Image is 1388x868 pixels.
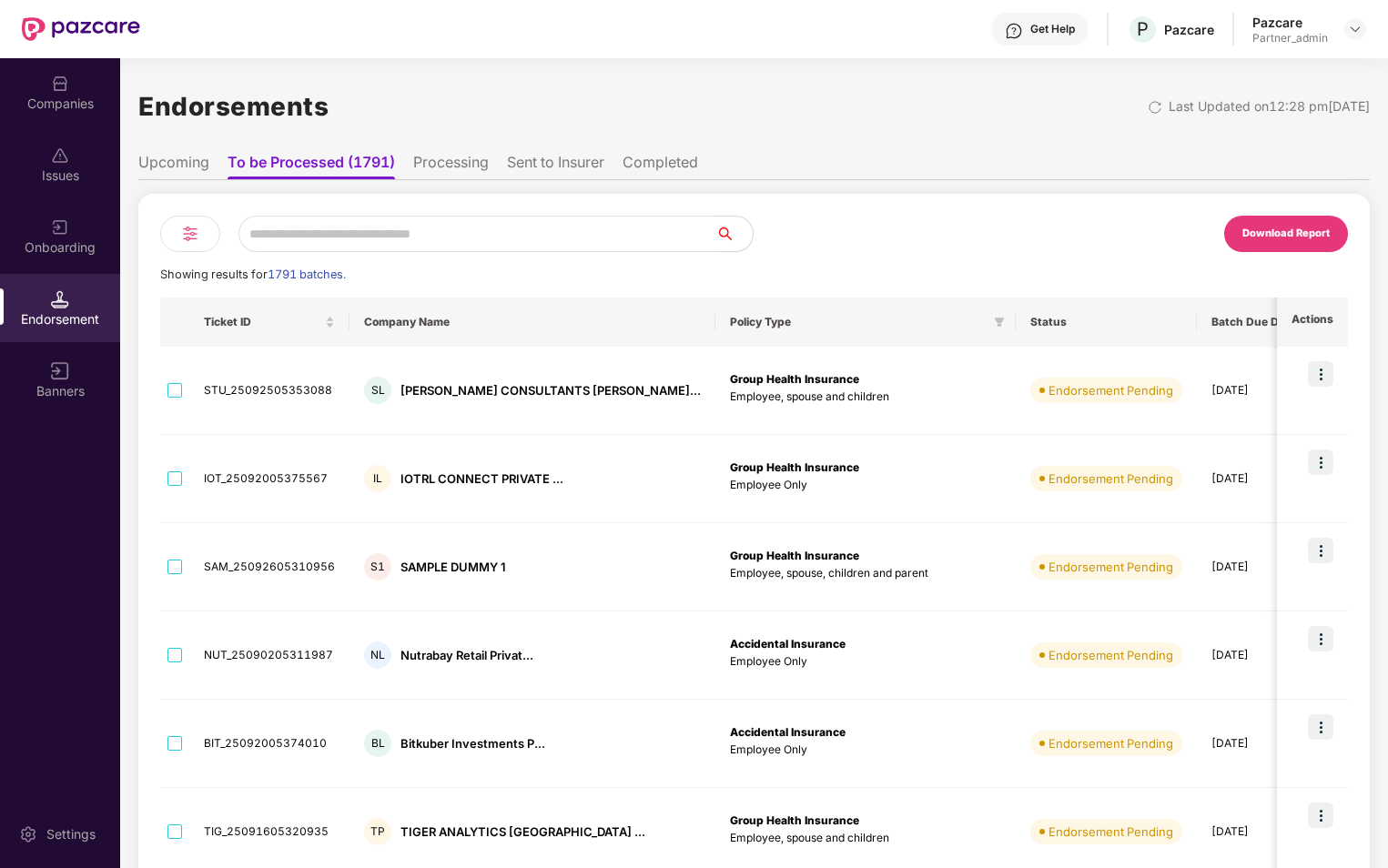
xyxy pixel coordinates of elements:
[1197,347,1324,435] td: [DATE]
[1148,100,1162,115] img: svg+xml;base64,PHN2ZyBpZD0iUmVsb2FkLTMyeDMyIiB4bWxucz0iaHR0cDovL3d3dy53My5vcmcvMjAwMC9zdmciIHdpZH...
[400,735,545,752] div: Bitkuber Investments P...
[1137,18,1149,40] span: P
[189,298,350,347] th: Ticket ID
[19,825,37,843] img: svg+xml;base64,PHN2ZyBpZD0iU2V0dGluZy0yMHgyMCIgeG1sbnM9Imh0dHA6Ly93d3cudzMub3JnLzIwMDAvc3ZnIiB3aW...
[1308,361,1333,387] img: icon
[364,641,391,669] div: NL
[994,317,1005,328] span: filter
[1049,734,1173,752] div: Endorsement Pending
[189,611,350,700] td: NUT_25090205311987
[1169,96,1370,116] div: Last Updated on 12:28 pm[DATE]
[1197,298,1324,347] th: Batch Due Date
[400,382,701,399] div: [PERSON_NAME] CONSULTANTS [PERSON_NAME]...
[1049,381,1173,399] div: Endorsement Pending
[1252,31,1328,45] div: Partner_admin
[350,298,715,347] th: Company Name
[1005,22,1023,40] img: svg+xml;base64,PHN2ZyBpZD0iSGVscC0zMngzMiIgeG1sbnM9Imh0dHA6Ly93d3cudzMub3JnLzIwMDAvc3ZnIiB3aWR0aD...
[730,653,1001,671] p: Employee Only
[1049,646,1173,664] div: Endorsement Pending
[189,347,350,435] td: STU_25092505353088
[1049,558,1173,576] div: Endorsement Pending
[1277,298,1348,347] th: Actions
[204,315,321,329] span: Ticket ID
[990,311,1008,333] span: filter
[364,465,391,492] div: IL
[400,823,645,841] div: TIGER ANALYTICS [GEOGRAPHIC_DATA] ...
[51,218,69,237] img: svg+xml;base64,PHN2ZyB3aWR0aD0iMjAiIGhlaWdodD0iMjAiIHZpZXdCb3g9IjAgMCAyMCAyMCIgZmlsbD0ibm9uZSIgeG...
[228,153,395,179] li: To be Processed (1791)
[1016,298,1197,347] th: Status
[730,372,859,386] b: Group Health Insurance
[138,86,329,126] h1: Endorsements
[138,153,209,179] li: Upcoming
[730,389,1001,406] p: Employee, spouse and children
[179,223,201,245] img: svg+xml;base64,PHN2ZyB4bWxucz0iaHR0cDovL3d3dy53My5vcmcvMjAwMC9zdmciIHdpZHRoPSIyNCIgaGVpZ2h0PSIyNC...
[1197,611,1324,700] td: [DATE]
[1197,523,1324,611] td: [DATE]
[1211,315,1296,329] span: Batch Due Date
[1308,714,1333,740] img: icon
[364,730,391,757] div: BL
[413,153,489,179] li: Processing
[189,523,350,611] td: SAM_25092605310956
[730,315,987,329] span: Policy Type
[41,825,101,843] div: Settings
[189,435,350,523] td: IOT_25092005375567
[507,153,604,179] li: Sent to Insurer
[160,267,346,281] span: Showing results for
[51,362,69,380] img: svg+xml;base64,PHN2ZyB3aWR0aD0iMTYiIGhlaWdodD0iMTYiIHZpZXdCb3g9IjAgMCAxNiAxNiIgZmlsbD0ibm9uZSIgeG...
[730,549,859,562] b: Group Health Insurance
[730,637,846,651] b: Accidental Insurance
[1030,22,1075,36] div: Get Help
[364,818,391,845] div: TP
[22,17,140,41] img: New Pazcare Logo
[189,700,350,788] td: BIT_25092005374010
[715,216,754,252] button: search
[730,813,859,827] b: Group Health Insurance
[364,377,391,404] div: SL
[1049,823,1173,841] div: Endorsement Pending
[1049,469,1173,488] div: Endorsement Pending
[1348,22,1363,36] img: svg+xml;base64,PHN2ZyBpZD0iRHJvcGRvd24tMzJ4MzIiIHhtbG5zPSJodHRwOi8vd3d3LnczLm9yZy8yMDAwL3N2ZyIgd2...
[51,146,69,165] img: svg+xml;base64,PHN2ZyBpZD0iSXNzdWVzX2Rpc2FibGVkIiB4bWxucz0iaHR0cDovL3d3dy53My5vcmcvMjAwMC9zdmciIH...
[1308,626,1333,651] img: icon
[1197,435,1324,523] td: [DATE]
[730,477,1001,494] p: Employee Only
[1242,226,1330,242] div: Download Report
[51,290,69,308] img: svg+xml;base64,PHN2ZyB3aWR0aD0iMTQuNSIgaGVpZ2h0PSIxNC41IiB2aWV3Qm94PSIwIDAgMTYgMTYiIGZpbGw9Im5vbm...
[51,75,69,93] img: svg+xml;base64,PHN2ZyBpZD0iQ29tcGFuaWVzIiB4bWxucz0iaHR0cDovL3d3dy53My5vcmcvMjAwMC9zdmciIHdpZHRoPS...
[730,460,859,474] b: Group Health Insurance
[730,565,1001,582] p: Employee, spouse, children and parent
[1308,538,1333,563] img: icon
[364,553,391,580] div: S1
[400,647,533,664] div: Nutrabay Retail Privat...
[1308,802,1333,828] img: icon
[715,227,753,241] span: search
[268,267,346,281] span: 1791 batches.
[730,742,1001,759] p: Employee Only
[1164,21,1214,38] div: Pazcare
[1252,14,1328,31] div: Pazcare
[400,470,563,488] div: IOTRL CONNECT PRIVATE ...
[623,153,698,179] li: Completed
[400,559,506,576] div: SAMPLE DUMMY 1
[730,725,846,739] b: Accidental Insurance
[1308,449,1333,475] img: icon
[1197,700,1324,788] td: [DATE]
[730,830,1001,847] p: Employee, spouse and children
